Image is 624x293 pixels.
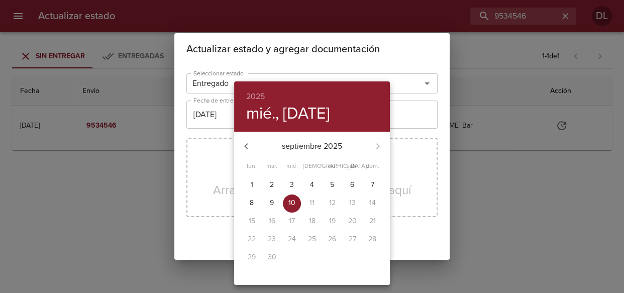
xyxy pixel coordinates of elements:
p: 9 [270,198,274,208]
p: septiembre 2025 [258,140,366,152]
p: 7 [371,180,374,190]
button: 3 [283,176,301,194]
button: 8 [243,194,261,213]
p: 2 [270,180,274,190]
button: mié., [DATE] [246,104,330,124]
span: vie. [323,161,341,171]
button: 1 [243,176,261,194]
p: 10 [288,198,295,208]
p: 4 [310,180,314,190]
p: 8 [250,198,254,208]
p: 6 [350,180,354,190]
button: 2025 [246,89,265,104]
button: 9 [263,194,281,213]
p: 5 [330,180,334,190]
button: 10 [283,194,301,213]
span: sáb. [343,161,361,171]
span: lun. [243,161,261,171]
span: mié. [283,161,301,171]
button: 6 [343,176,361,194]
button: 7 [363,176,381,194]
p: 1 [251,180,253,190]
span: mar. [263,161,281,171]
button: 4 [303,176,321,194]
p: 3 [290,180,294,190]
button: 2 [263,176,281,194]
button: 5 [323,176,341,194]
span: [DEMOGRAPHIC_DATA]. [303,161,321,171]
span: dom. [363,161,381,171]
